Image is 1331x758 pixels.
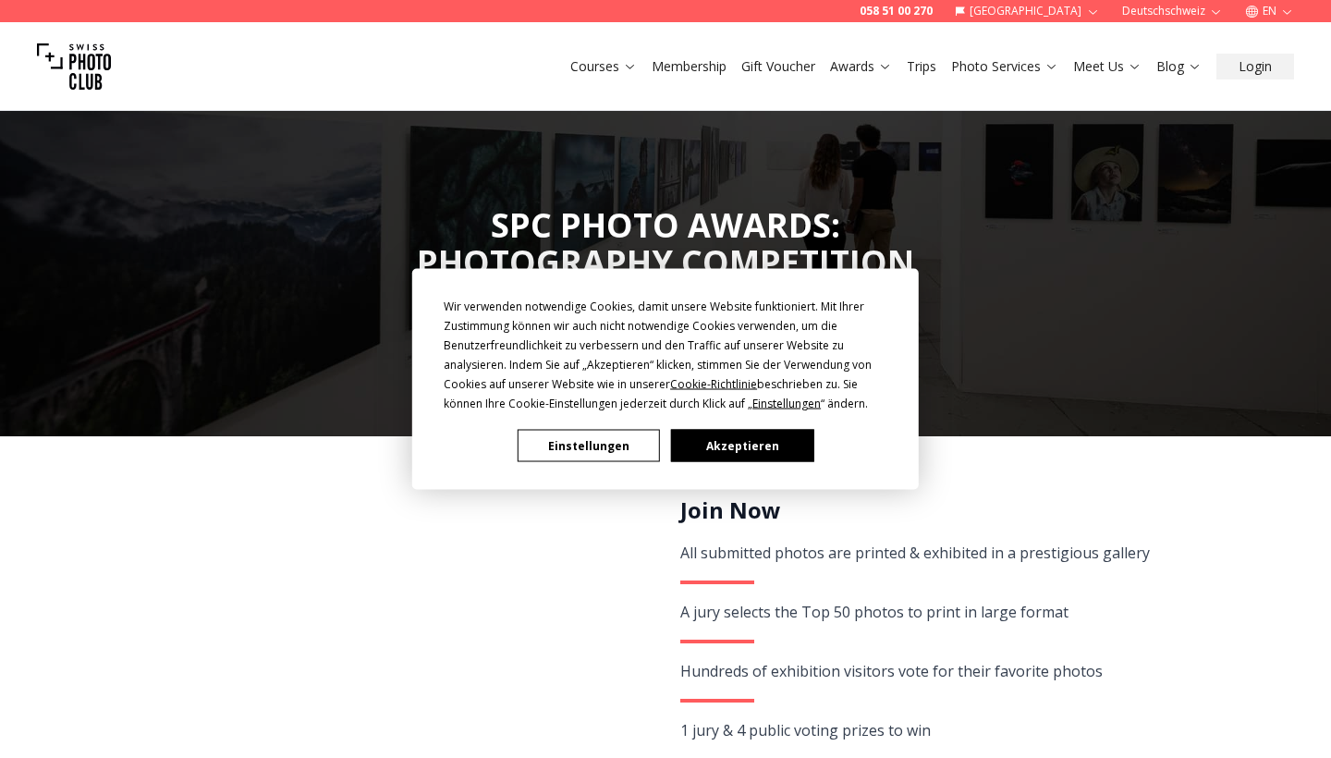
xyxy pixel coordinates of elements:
button: Akzeptieren [671,430,813,462]
span: Cookie-Richtlinie [670,376,757,392]
span: Einstellungen [752,396,821,411]
div: Wir verwenden notwendige Cookies, damit unsere Website funktioniert. Mit Ihrer Zustimmung können ... [444,297,887,413]
div: Cookie Consent Prompt [412,269,919,490]
button: Einstellungen [518,430,660,462]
